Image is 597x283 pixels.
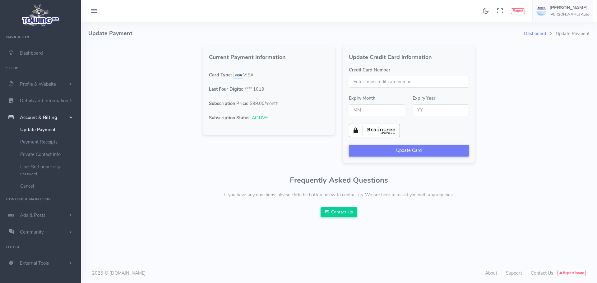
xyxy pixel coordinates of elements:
span: Details and Information [20,98,68,104]
input: MM [349,104,405,116]
label: Credit Card Number [349,67,390,74]
div: 2025 © [DOMAIN_NAME] [88,270,339,277]
a: Cancel [16,180,81,192]
img: logo [20,2,62,28]
h4: Update Credit Card Information [349,54,469,61]
input: YY [413,104,469,116]
span: Account & Billing [20,114,57,121]
a: About [485,270,497,276]
p: If you have any questions, please click the button below to contact us. We are here to assist you... [88,192,590,199]
a: Payment Receipts [16,136,81,148]
a: Private Contact Info [16,148,81,161]
label: Expiry Month [349,95,375,102]
li: Update Payment [546,30,590,37]
button: Report [511,8,525,14]
span: Profile & Website [20,81,56,87]
a: Contact Us [321,207,357,217]
img: user-image [536,6,546,16]
h4: Current Payment Information [209,54,329,61]
label: Expiry Year [413,95,435,102]
span: Subscription Price: [209,100,248,107]
span: VISA [233,72,253,78]
span: External Tools [20,260,49,266]
img: braintree-badge-light.png [349,124,400,137]
h3: Frequently Asked Questions [88,176,590,184]
span: Ads & Posts [20,212,45,218]
a: Support [506,270,522,276]
h4: Update Payment [88,22,524,45]
img: visa.png [233,72,243,79]
a: User SettingsChange Password [16,161,81,180]
input: Enter new credit card number [349,76,469,88]
span: Community [20,229,44,235]
span: Subscription Status: [209,115,251,121]
h6: [PERSON_NAME] Auto [549,12,589,16]
a: Update Payment [16,123,81,136]
span: ACTIVE [252,115,268,121]
button: Update Card [349,145,469,157]
button: Report Issue [558,270,586,276]
span: $99.00/month [250,100,278,107]
a: Dashboard [524,30,546,37]
span: Dashboard [20,50,43,56]
h5: [PERSON_NAME] [549,5,589,10]
span: Last Four Digits: [209,86,243,92]
span: Card Type: [209,72,232,78]
a: Contact Us [531,270,553,276]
